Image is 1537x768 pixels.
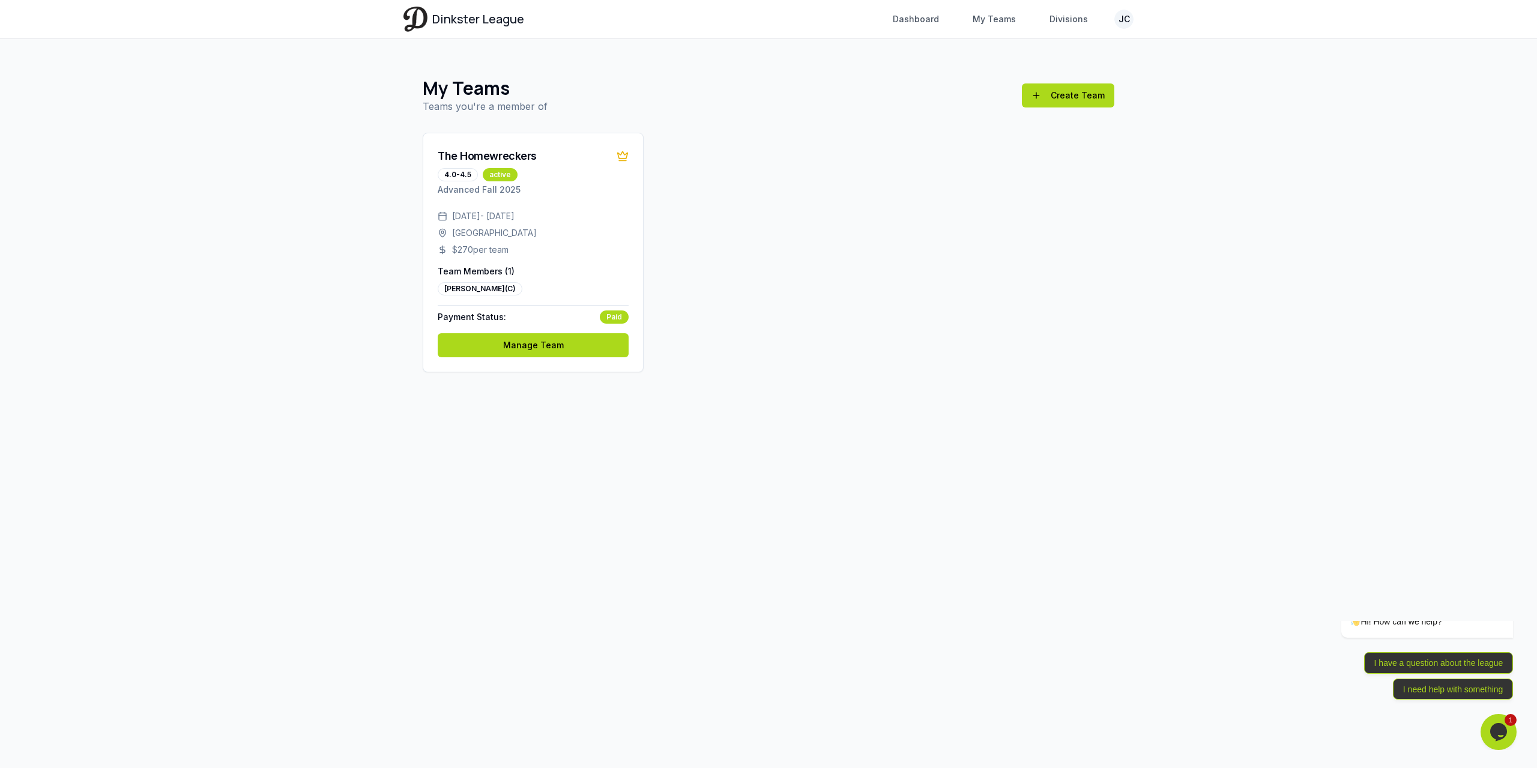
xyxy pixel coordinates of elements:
[965,8,1023,30] a: My Teams
[61,31,211,53] button: I have a question about the league
[403,7,524,31] a: Dinkster League
[1481,714,1519,750] iframe: chat widget
[1114,10,1134,29] button: JC
[423,77,548,99] h1: My Teams
[438,311,506,323] span: Payment Status:
[438,184,629,196] p: Advanced Fall 2025
[1303,621,1519,708] iframe: chat widget
[452,227,537,239] span: [GEOGRAPHIC_DATA]
[438,148,537,165] div: The Homewreckers
[438,333,629,357] a: Manage Team
[1022,83,1114,107] a: Create Team
[600,310,629,324] div: Paid
[432,11,524,28] span: Dinkster League
[423,99,548,113] p: Teams you're a member of
[438,265,629,277] p: Team Members ( 1 )
[886,8,946,30] a: Dashboard
[452,244,509,256] span: $ 270 per team
[483,168,518,181] div: active
[90,58,211,79] button: I need help with something
[1042,8,1095,30] a: Divisions
[403,7,427,31] img: Dinkster
[438,282,522,295] div: [PERSON_NAME] (C)
[452,210,515,222] span: [DATE] - [DATE]
[438,168,478,181] div: 4.0-4.5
